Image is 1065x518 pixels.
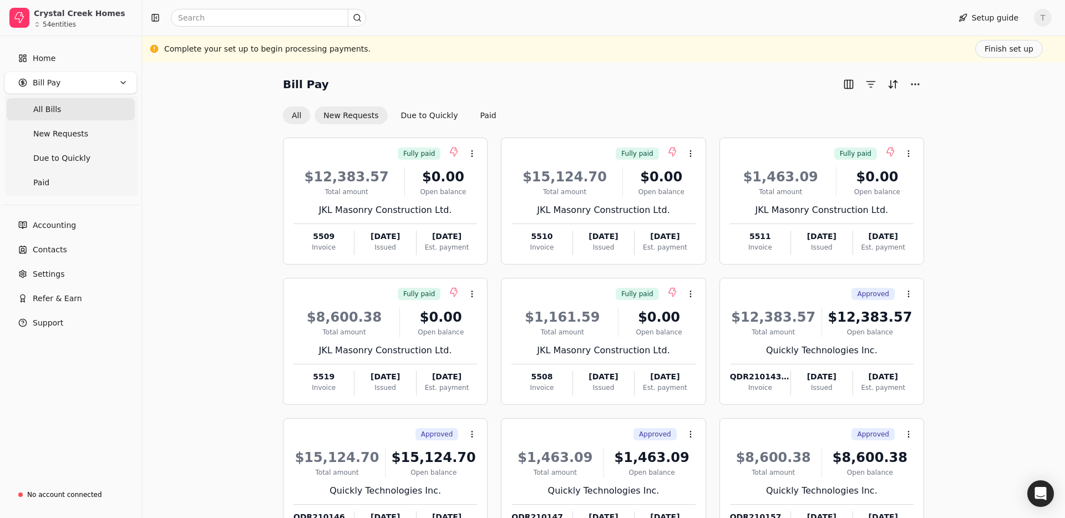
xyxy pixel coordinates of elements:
[4,238,137,261] a: Contacts
[840,149,871,159] span: Fully paid
[608,448,696,468] div: $1,463.09
[511,468,599,478] div: Total amount
[857,289,889,299] span: Approved
[511,307,613,327] div: $1,161.59
[7,147,135,169] a: Due to Quickly
[417,383,477,393] div: Est. payment
[33,244,67,256] span: Contacts
[421,429,453,439] span: Approved
[293,383,354,393] div: Invoice
[511,167,618,187] div: $15,124.70
[841,167,914,187] div: $0.00
[511,204,695,217] div: JKL Masonry Construction Ltd.
[826,468,914,478] div: Open balance
[1034,9,1052,27] button: T
[573,383,634,393] div: Issued
[511,448,599,468] div: $1,463.09
[853,371,914,383] div: [DATE]
[826,327,914,337] div: Open balance
[7,171,135,194] a: Paid
[623,327,696,337] div: Open balance
[283,75,329,93] h2: Bill Pay
[511,484,695,497] div: Quickly Technologies Inc.
[7,123,135,145] a: New Requests
[853,383,914,393] div: Est. payment
[884,75,902,93] button: Sort
[621,289,653,299] span: Fully paid
[511,187,618,197] div: Total amount
[791,371,852,383] div: [DATE]
[293,371,354,383] div: 5519
[4,312,137,334] button: Support
[627,167,696,187] div: $0.00
[623,307,696,327] div: $0.00
[841,187,914,197] div: Open balance
[791,383,852,393] div: Issued
[33,77,60,89] span: Bill Pay
[906,75,924,93] button: More
[730,242,790,252] div: Invoice
[293,344,477,357] div: JKL Masonry Construction Ltd.
[511,242,572,252] div: Invoice
[730,344,914,357] div: Quickly Technologies Inc.
[404,327,477,337] div: Open balance
[730,371,790,383] div: QDR210143-5509
[293,327,395,337] div: Total amount
[43,21,76,28] div: 54 entities
[34,8,132,19] div: Crystal Creek Homes
[354,371,415,383] div: [DATE]
[293,448,381,468] div: $15,124.70
[417,231,477,242] div: [DATE]
[4,287,137,309] button: Refer & Earn
[730,383,790,393] div: Invoice
[293,187,400,197] div: Total amount
[33,153,90,164] span: Due to Quickly
[403,289,435,299] span: Fully paid
[730,448,817,468] div: $8,600.38
[471,106,505,124] button: Paid
[4,47,137,69] a: Home
[853,231,914,242] div: [DATE]
[354,231,415,242] div: [DATE]
[293,242,354,252] div: Invoice
[403,149,435,159] span: Fully paid
[791,242,852,252] div: Issued
[7,98,135,120] a: All Bills
[33,220,76,231] span: Accounting
[283,106,505,124] div: Invoice filter options
[511,383,572,393] div: Invoice
[573,371,634,383] div: [DATE]
[293,204,477,217] div: JKL Masonry Construction Ltd.
[621,149,653,159] span: Fully paid
[390,468,477,478] div: Open balance
[404,307,477,327] div: $0.00
[33,104,61,115] span: All Bills
[4,72,137,94] button: Bill Pay
[826,307,914,327] div: $12,383.57
[730,187,831,197] div: Total amount
[283,106,310,124] button: All
[4,263,137,285] a: Settings
[33,53,55,64] span: Home
[293,307,395,327] div: $8,600.38
[33,268,64,280] span: Settings
[853,242,914,252] div: Est. payment
[293,231,354,242] div: 5509
[4,214,137,236] a: Accounting
[608,468,696,478] div: Open balance
[417,371,477,383] div: [DATE]
[171,9,366,27] input: Search
[33,293,82,304] span: Refer & Earn
[826,448,914,468] div: $8,600.38
[730,468,817,478] div: Total amount
[730,231,790,242] div: 5511
[511,371,572,383] div: 5508
[791,231,852,242] div: [DATE]
[511,344,695,357] div: JKL Masonry Construction Ltd.
[1027,480,1054,507] div: Open Intercom Messenger
[293,468,381,478] div: Total amount
[730,204,914,217] div: JKL Masonry Construction Ltd.
[4,485,137,505] a: No account connected
[975,40,1043,58] button: Finish set up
